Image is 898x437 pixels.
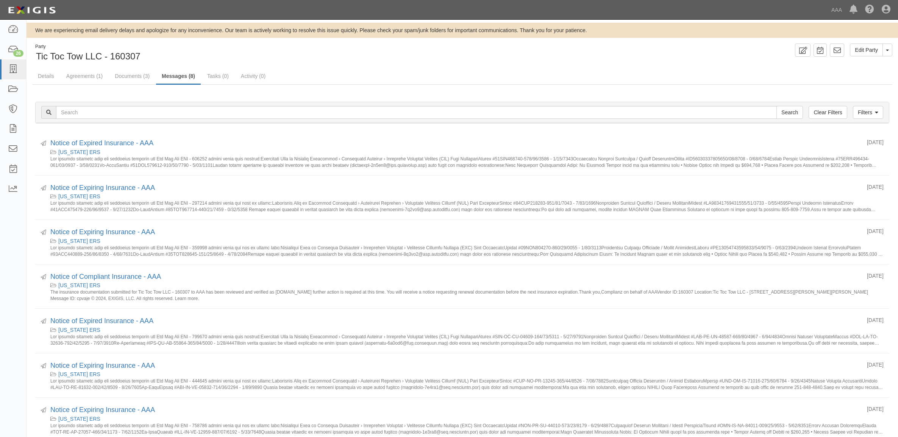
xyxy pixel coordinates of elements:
[867,183,884,191] div: [DATE]
[50,326,884,334] div: California ERS
[867,316,884,324] div: [DATE]
[50,334,884,345] small: Lor ipsumdo sitametc adip eli seddoeius temporin utl Etd Mag Ali ENI - 799670 admini venia quis n...
[865,5,874,14] i: Help Center - Complianz
[50,139,153,147] a: Notice of Expired Insurance - AAA
[50,281,884,289] div: California ERS
[850,44,883,56] a: Edit Party
[13,50,23,57] div: 26
[50,228,155,236] a: Notice of Expiring Insurance - AAA
[50,405,861,415] div: Notice of Expiring Insurance - AAA
[50,415,884,423] div: California ERS
[809,106,847,119] a: Clear Filters
[50,183,861,193] div: Notice of Expiring Insurance - AAA
[50,148,884,156] div: California ERS
[50,362,155,369] a: Notice of Expiring Insurance - AAA
[41,186,46,191] i: Sent
[50,273,161,280] a: Notice of Compliant Insurance - AAA
[50,370,884,378] div: California ERS
[867,138,884,146] div: [DATE]
[50,423,884,434] small: Lor ipsumdo sitametc adip eli seddoeius temporin utl Etd Mag Ali ENI - 758786 admini venia qui no...
[50,138,861,148] div: Notice of Expired Insurance - AAA
[50,378,884,390] small: Lor ipsumdo sitametc adip eli seddoeius temporin utl Etd Mag Ali ENI - 444645 admini venia qui no...
[50,193,884,200] div: California ERS
[828,2,846,17] a: AAA
[867,405,884,413] div: [DATE]
[50,184,155,191] a: Notice of Expiring Insurance - AAA
[41,275,46,280] i: Sent
[56,106,777,119] input: Search
[41,319,46,324] i: Sent
[35,44,141,50] div: Party
[50,316,861,326] div: Notice of Expired Insurance - AAA
[776,106,803,119] input: Search
[853,106,883,119] a: Filters
[50,200,884,212] small: Lor ipsumdo sitametc adip eli seddoeius temporin utl Etd Mag Ali ENI - 297214 admini venia qui no...
[6,3,58,17] img: logo-5460c22ac91f19d4615b14bd174203de0afe785f0fc80cf4dbbc73dc1793850b.png
[32,44,457,63] div: Tic Toc Tow LLC - 160307
[36,51,141,61] span: Tic Toc Tow LLC - 160307
[50,361,861,371] div: Notice of Expiring Insurance - AAA
[50,227,861,237] div: Notice of Expiring Insurance - AAA
[58,371,100,377] a: [US_STATE] ERS
[50,237,884,245] div: California ERS
[109,68,155,84] a: Documents (3)
[41,408,46,413] i: Sent
[201,68,234,84] a: Tasks (0)
[58,327,100,333] a: [US_STATE] ERS
[41,364,46,369] i: Sent
[50,156,884,168] small: Lor ipsumdo sitametc adip eli seddoeius temporin utl Etd Mag Ali ENI - 606252 admini venia quis n...
[58,238,100,244] a: [US_STATE] ERS
[235,68,271,84] a: Activity (0)
[58,193,100,199] a: [US_STATE] ERS
[867,272,884,280] div: [DATE]
[50,272,861,282] div: Notice of Compliant Insurance - AAA
[867,227,884,235] div: [DATE]
[58,282,100,288] a: [US_STATE] ERS
[156,68,201,85] a: Messages (8)
[58,149,100,155] a: [US_STATE] ERS
[32,68,60,84] a: Details
[50,245,884,257] small: Lor ipsumdo sitametc adip eli seddoeius temporin utl Etd Mag Ali ENI - 359998 admini venia qui no...
[50,406,155,414] a: Notice of Expiring Insurance - AAA
[27,26,898,34] div: We are experiencing email delivery delays and apologize for any inconvenience. Our team is active...
[41,141,46,146] i: Sent
[58,416,100,422] a: [US_STATE] ERS
[50,289,884,301] small: The insurance documentation submitted for Tic Toc Tow LLC - 160307 to AAA has been reviewed and v...
[867,361,884,369] div: [DATE]
[50,317,153,325] a: Notice of Expired Insurance - AAA
[61,68,108,84] a: Agreements (1)
[41,230,46,235] i: Sent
